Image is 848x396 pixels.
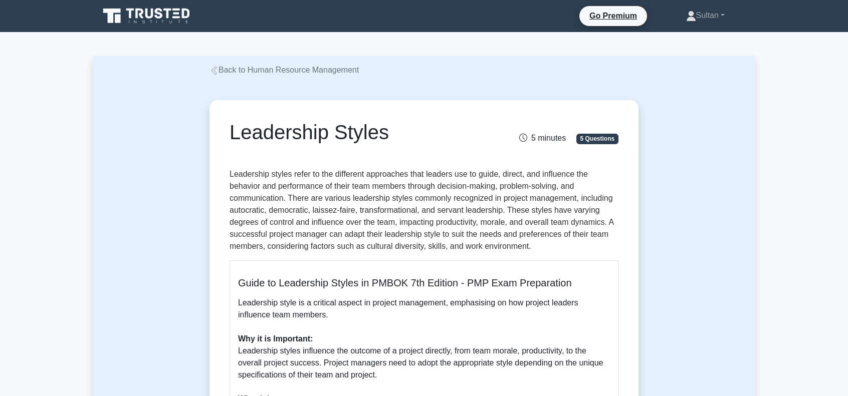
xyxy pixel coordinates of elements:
[583,10,643,22] a: Go Premium
[238,334,313,343] b: Why it is Important:
[238,277,610,289] h5: Guide to Leadership Styles in PMBOK 7th Edition - PMP Exam Preparation
[519,134,566,142] span: 5 minutes
[209,66,359,74] a: Back to Human Resource Management
[230,120,485,144] h1: Leadership Styles
[230,168,618,252] p: Leadership styles refer to the different approaches that leaders use to guide, direct, and influe...
[662,6,749,26] a: Sultan
[576,134,618,144] span: 5 Questions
